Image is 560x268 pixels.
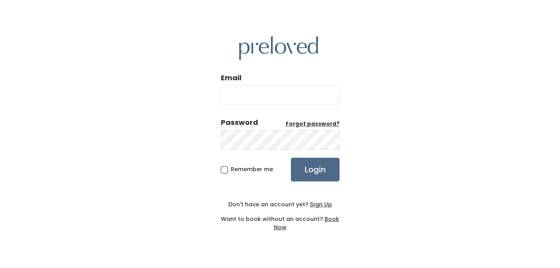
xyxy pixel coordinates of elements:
img: preloved logo [239,36,318,60]
u: Sign Up [310,200,332,208]
label: Email [221,73,241,83]
div: Don't have an account yet? [221,200,340,209]
a: Sign Up [308,200,332,208]
a: Book Now [274,215,340,231]
span: Remember me [231,165,273,173]
input: Login [291,158,340,181]
div: Want to book without an account? [221,209,340,232]
div: Password [221,117,258,128]
a: Forgot password? [286,120,340,128]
